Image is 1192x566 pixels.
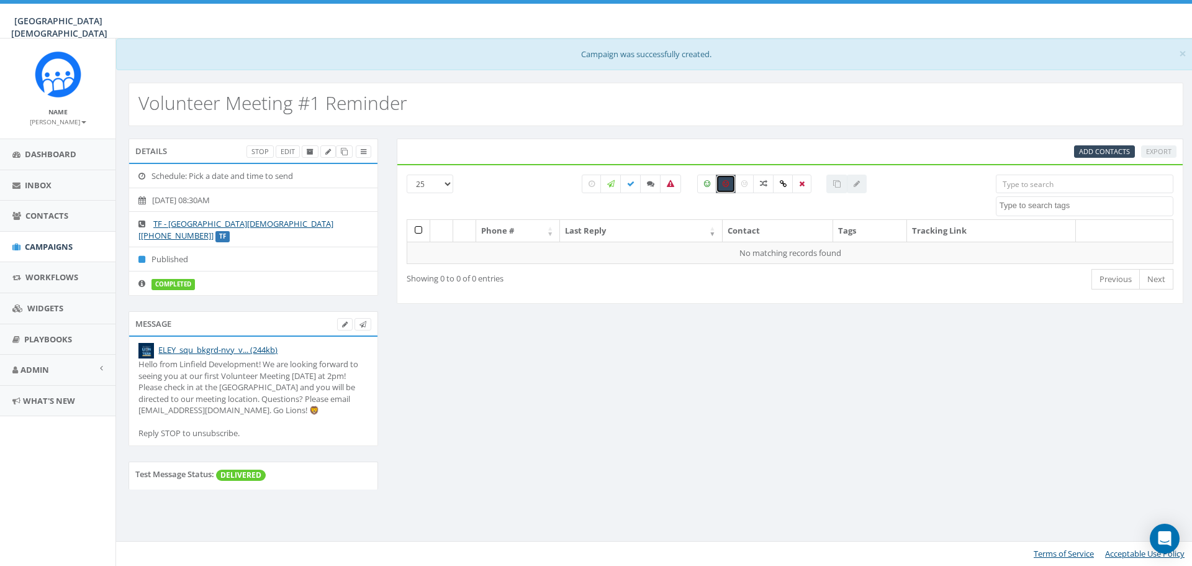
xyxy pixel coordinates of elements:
a: TF - [GEOGRAPHIC_DATA][DEMOGRAPHIC_DATA] [[PHONE_NUMBER]] [138,218,333,241]
label: Neutral [734,175,754,193]
label: TF [215,231,230,242]
th: Phone #: activate to sort column ascending [476,220,560,242]
span: Widgets [27,303,63,314]
span: Add Contacts [1079,147,1130,156]
div: Message [129,311,378,336]
label: Pending [582,175,602,193]
li: Published [129,247,377,272]
label: Replied [640,175,661,193]
i: Published [138,255,151,263]
a: Previous [1091,269,1140,290]
h2: Volunteer Meeting #1 Reminder [138,93,407,113]
label: Positive [697,175,717,193]
i: Schedule: Pick a date and time to send [138,172,151,180]
span: [GEOGRAPHIC_DATA][DEMOGRAPHIC_DATA] [11,15,107,39]
a: Terms of Service [1034,548,1094,559]
small: [PERSON_NAME] [30,117,86,126]
textarea: Search [1000,200,1173,211]
label: Test Message Status: [135,468,214,480]
span: Inbox [25,180,52,191]
input: Type to search [996,175,1173,193]
span: Playbooks [24,334,72,345]
span: CSV files only [1079,147,1130,156]
span: What's New [23,395,75,406]
img: Rally_Corp_Icon_1.png [35,51,81,98]
span: Admin [20,364,49,375]
span: × [1179,45,1186,62]
button: Close [1179,47,1186,60]
div: Open Intercom Messenger [1150,524,1180,554]
span: Dashboard [25,148,76,160]
a: Acceptable Use Policy [1105,548,1185,559]
span: Send Test Message [359,319,366,329]
th: Tags [833,220,907,242]
a: Edit [276,145,300,158]
span: Clone Campaign [341,147,348,156]
label: Negative [716,175,736,193]
span: Campaigns [25,241,73,252]
label: completed [151,279,195,290]
a: Next [1139,269,1173,290]
span: Workflows [25,272,78,283]
td: No matching records found [407,242,1173,264]
li: Schedule: Pick a date and time to send [129,164,377,188]
label: Mixed [753,175,774,193]
th: Tracking Link [907,220,1076,242]
div: Showing 0 to 0 of 0 entries [407,268,715,285]
a: Stop [246,145,274,158]
li: [DATE] 08:30AM [129,188,377,212]
span: Archive Campaign [307,147,314,156]
label: Link Clicked [773,175,793,193]
small: Name [48,107,68,116]
label: Bounced [660,175,681,193]
span: Contacts [25,210,68,221]
span: Edit Campaign Body [342,319,348,329]
label: Removed [792,175,811,193]
span: DELIVERED [216,470,266,481]
span: Edit Campaign Title [325,147,331,156]
th: Last Reply: activate to sort column ascending [560,220,722,242]
label: Delivered [620,175,641,193]
a: ELEY_squ_bkgrd-nvy_v... (244kb) [158,344,278,355]
a: Add Contacts [1074,145,1135,158]
label: Sending [600,175,621,193]
th: Contact [723,220,834,242]
span: View Campaign Delivery Statistics [361,147,366,156]
div: Hello from Linfield Development! We are looking forward to seeing you at our first Volunteer Meet... [138,358,368,439]
a: [PERSON_NAME] [30,116,86,127]
div: Details [129,139,378,163]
